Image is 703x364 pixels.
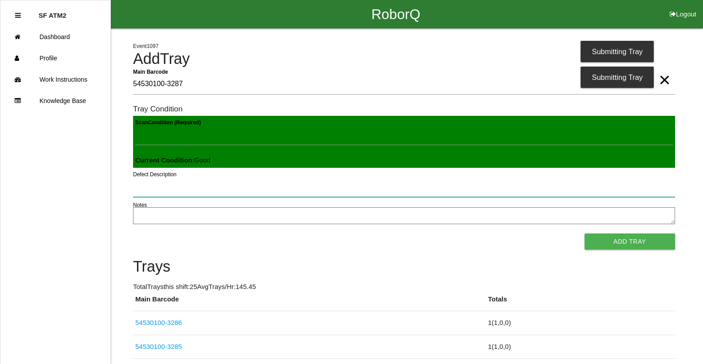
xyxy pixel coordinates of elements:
[133,105,675,113] h6: Tray Condition
[585,233,675,249] button: Add Tray
[135,156,192,164] b: Current Condition
[133,51,675,67] h4: Add Tray
[659,62,670,80] span: Clear Input
[135,343,182,350] a: 54530100-3285
[135,119,201,126] b: Scan Condition (Required)
[486,294,675,311] th: Totals
[133,258,675,275] h4: Trays
[486,311,675,335] td: 1 ( 1 , 0 , 0 )
[581,41,654,62] div: Submitting Tray
[0,47,110,69] a: Profile
[133,43,158,49] span: Event 1097
[133,68,168,75] b: Main Barcode
[0,90,110,111] a: Knowledge Base
[133,294,486,311] th: Main Barcode
[486,335,675,359] td: 1 ( 1 , 0 , 0 )
[581,67,654,88] div: Submitting Tray
[135,319,182,326] a: 54530100-3286
[133,201,147,209] label: Notes
[133,282,675,292] p: Total Trays this shift: 25 Avg Trays /Hr: 145.45
[133,170,177,178] label: Defect Description
[15,5,21,26] div: Close
[39,5,67,19] p: SF ATM2
[0,26,110,47] a: Dashboard
[135,156,210,164] span: : Good
[133,74,675,95] input: Required
[0,69,110,90] a: Work Instructions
